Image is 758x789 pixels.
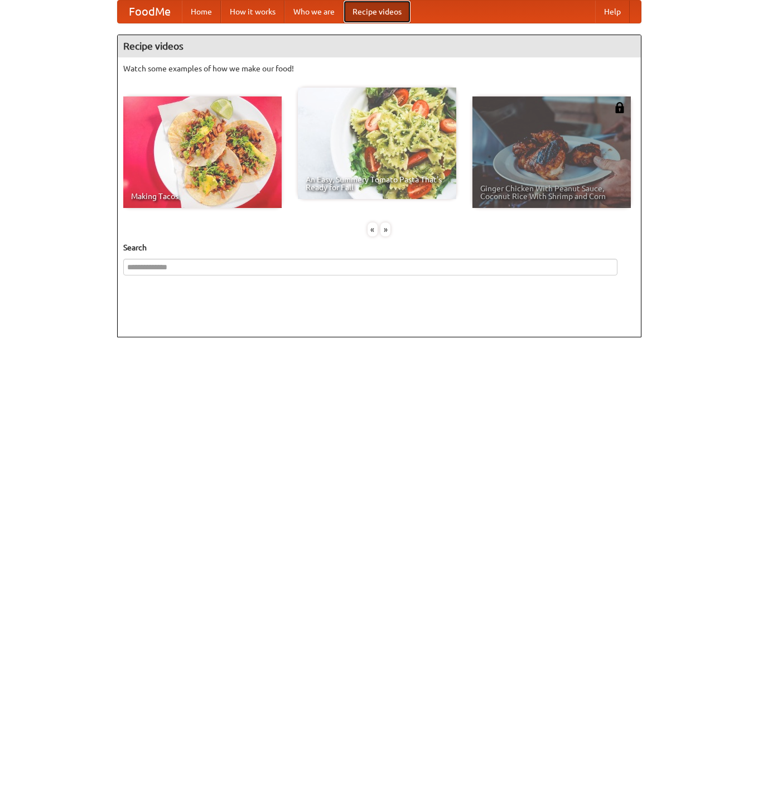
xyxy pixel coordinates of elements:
div: « [368,222,378,236]
p: Watch some examples of how we make our food! [123,63,635,74]
h4: Recipe videos [118,35,641,57]
a: How it works [221,1,284,23]
span: An Easy, Summery Tomato Pasta That's Ready for Fall [306,176,448,191]
a: Help [595,1,630,23]
span: Making Tacos [131,192,274,200]
img: 483408.png [614,102,625,113]
a: Making Tacos [123,96,282,208]
a: Recipe videos [344,1,411,23]
a: An Easy, Summery Tomato Pasta That's Ready for Fall [298,88,456,199]
h5: Search [123,242,635,253]
a: Who we are [284,1,344,23]
div: » [380,222,390,236]
a: FoodMe [118,1,182,23]
a: Home [182,1,221,23]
